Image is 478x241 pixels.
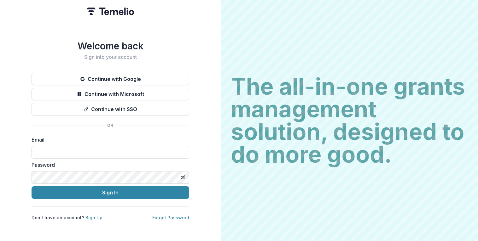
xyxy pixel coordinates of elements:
[32,40,189,52] h1: Welcome back
[152,215,189,220] a: Forgot Password
[85,215,102,220] a: Sign Up
[32,103,189,115] button: Continue with SSO
[87,8,134,15] img: Temelio
[32,73,189,85] button: Continue with Google
[178,172,188,182] button: Toggle password visibility
[32,161,185,169] label: Password
[32,214,102,221] p: Don't have an account?
[32,88,189,100] button: Continue with Microsoft
[32,136,185,143] label: Email
[32,186,189,199] button: Sign In
[32,54,189,60] h2: Sign into your account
